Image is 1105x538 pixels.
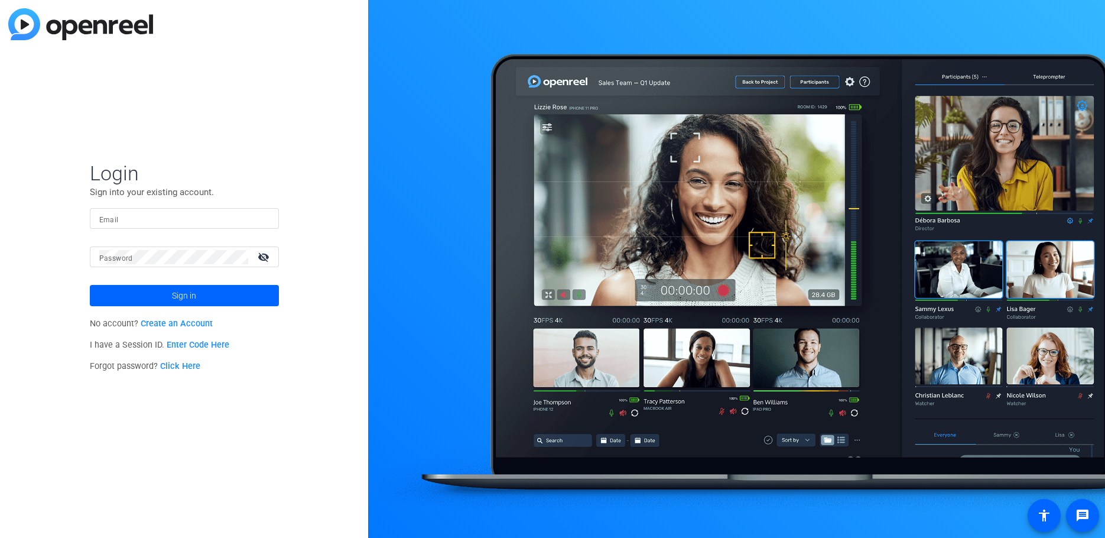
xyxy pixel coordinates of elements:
[99,212,269,226] input: Enter Email Address
[99,254,133,262] mat-label: Password
[1037,508,1051,523] mat-icon: accessibility
[90,186,279,199] p: Sign into your existing account.
[172,281,196,310] span: Sign in
[90,361,201,371] span: Forgot password?
[90,319,213,329] span: No account?
[167,340,229,350] a: Enter Code Here
[90,285,279,306] button: Sign in
[99,216,119,224] mat-label: Email
[90,161,279,186] span: Login
[141,319,213,329] a: Create an Account
[251,248,279,265] mat-icon: visibility_off
[160,361,200,371] a: Click Here
[1075,508,1090,523] mat-icon: message
[8,8,153,40] img: blue-gradient.svg
[90,340,230,350] span: I have a Session ID.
